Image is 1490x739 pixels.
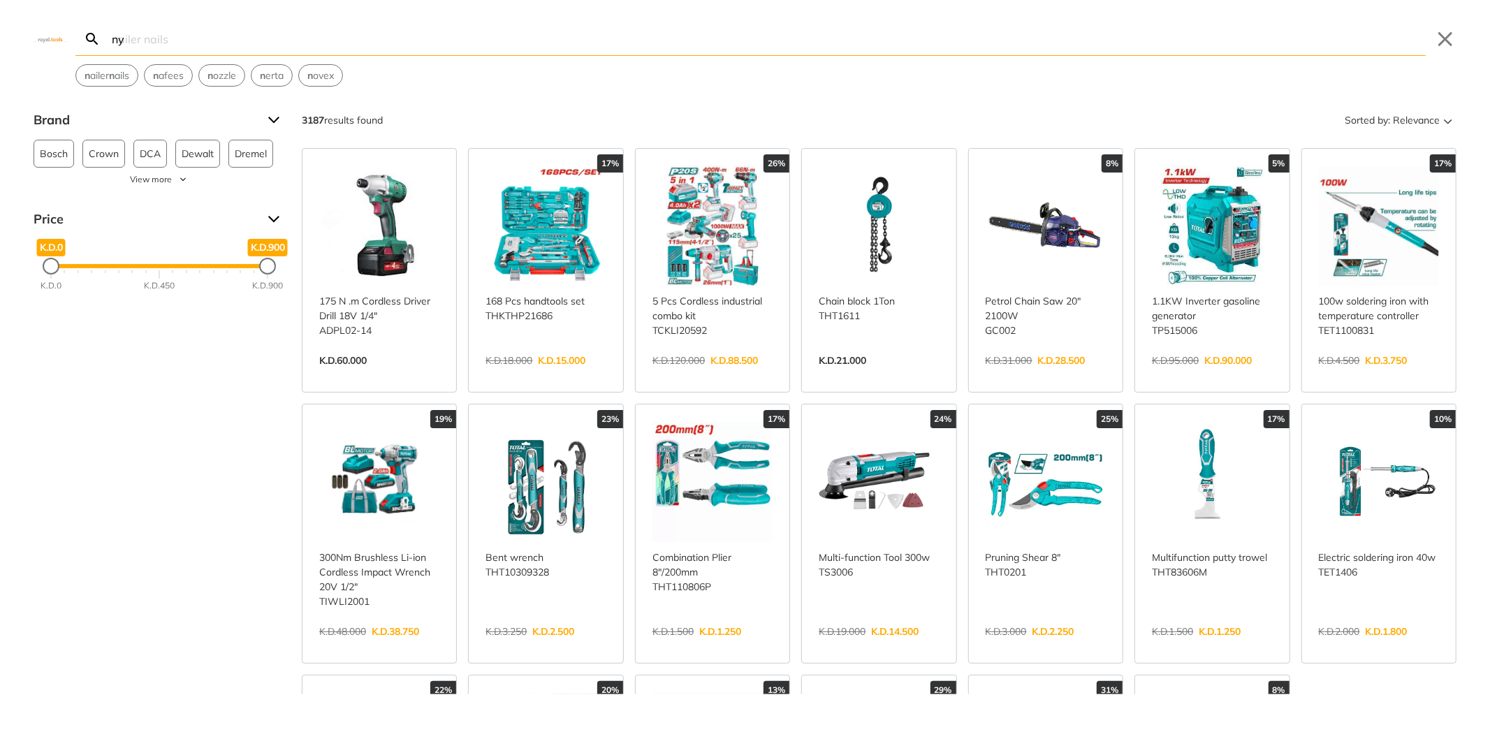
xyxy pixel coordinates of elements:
[207,68,236,83] span: ozzle
[140,140,161,167] span: DCA
[260,69,265,82] strong: n
[34,140,74,168] button: Bosch
[34,36,67,42] img: Close
[199,65,244,86] button: Select suggestion: nozzle
[764,154,789,173] div: 26%
[251,65,292,86] button: Select suggestion: nerta
[764,410,789,428] div: 17%
[302,114,324,126] strong: 3187
[1430,154,1456,173] div: 17%
[84,31,101,47] svg: Search
[597,154,623,173] div: 17%
[299,65,342,86] button: Select suggestion: novex
[85,68,129,83] span: ailer ails
[1393,109,1440,131] span: Relevance
[930,681,956,699] div: 29%
[109,22,1426,55] input: Search…
[182,140,214,167] span: Dewalt
[109,69,115,82] strong: n
[40,140,68,167] span: Bosch
[597,681,623,699] div: 20%
[144,280,175,293] div: K.D.450
[764,681,789,699] div: 13%
[430,410,456,428] div: 19%
[175,140,220,168] button: Dewalt
[235,140,267,167] span: Dremel
[198,64,245,87] div: Suggestion: nozzle
[1097,681,1123,699] div: 31%
[130,173,172,186] span: View more
[930,410,956,428] div: 24%
[251,64,293,87] div: Suggestion: nerta
[153,68,184,83] span: afees
[145,65,192,86] button: Select suggestion: nafees
[34,109,257,131] span: Brand
[1269,154,1290,173] div: 5%
[1097,410,1123,428] div: 25%
[228,140,273,168] button: Dremel
[34,173,285,186] button: View more
[302,109,383,131] div: results found
[1102,154,1123,173] div: 8%
[34,208,257,231] span: Price
[43,258,59,275] div: Minimum Price
[41,280,61,293] div: K.D.0
[89,140,119,167] span: Crown
[207,69,213,82] strong: n
[259,258,276,275] div: Maximum Price
[85,69,90,82] strong: n
[75,64,138,87] div: Suggestion: nailer nails
[260,68,284,83] span: erta
[1342,109,1456,131] button: Sorted by:Relevance Sort
[82,140,125,168] button: Crown
[153,69,159,82] strong: n
[307,68,334,83] span: ovex
[307,69,313,82] strong: n
[597,410,623,428] div: 23%
[1434,28,1456,50] button: Close
[1264,410,1290,428] div: 17%
[1440,112,1456,129] svg: Sort
[133,140,167,168] button: DCA
[430,681,456,699] div: 22%
[298,64,343,87] div: Suggestion: novex
[1269,681,1290,699] div: 8%
[144,64,193,87] div: Suggestion: nafees
[76,65,138,86] button: Select suggestion: nailer nails
[1430,410,1456,428] div: 10%
[252,280,283,293] div: K.D.900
